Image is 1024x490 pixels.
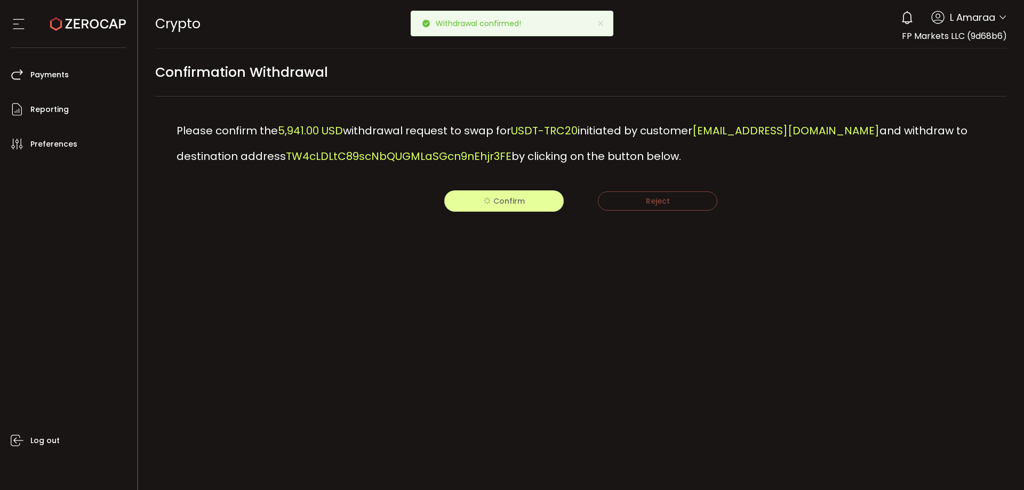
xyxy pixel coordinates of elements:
span: Log out [30,433,60,448]
span: FP Markets LLC (9d68b6) [902,30,1007,42]
span: withdrawal request to swap for [343,123,511,138]
span: 5,941.00 USD [278,123,343,138]
span: Reporting [30,102,69,117]
span: Preferences [30,136,77,152]
span: Please confirm the [177,123,278,138]
span: Confirmation Withdrawal [155,60,328,84]
span: initiated by customer [578,123,692,138]
span: L Amaraa [950,10,995,25]
span: Crypto [155,14,201,33]
span: [EMAIL_ADDRESS][DOMAIN_NAME] [692,123,879,138]
button: Reject [598,191,717,211]
span: TW4cLDLtC89scNbQUGMLaSGcn9nEhjr3FE [286,149,511,164]
iframe: Chat Widget [900,375,1024,490]
p: Withdrawal confirmed! [436,20,530,27]
span: Payments [30,67,69,83]
span: Reject [646,196,670,206]
span: USDT-TRC20 [511,123,578,138]
span: by clicking on the button below. [511,149,681,164]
